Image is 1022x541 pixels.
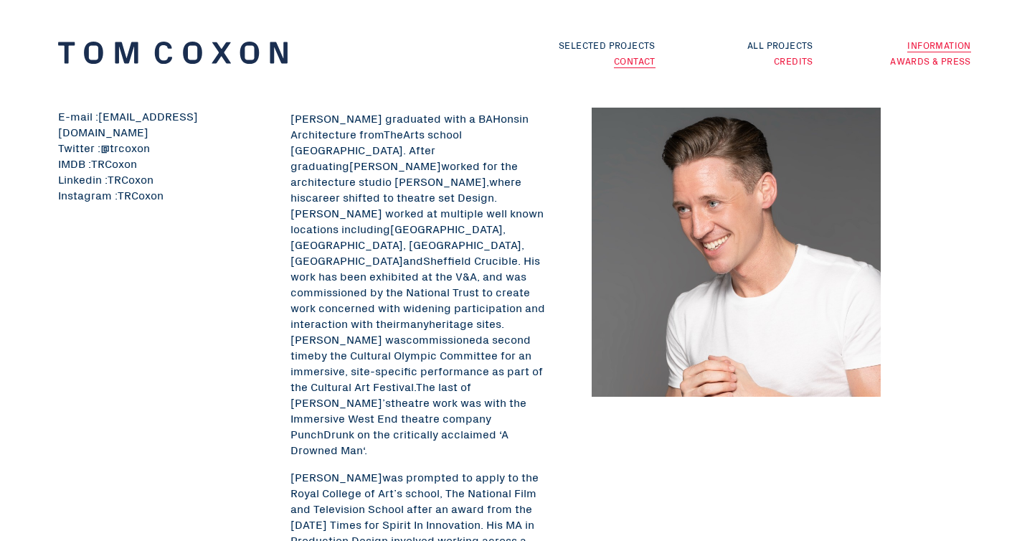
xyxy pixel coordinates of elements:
span: commissioned [406,331,483,347]
a: [EMAIL_ADDRESS][DOMAIN_NAME] [58,108,198,139]
span: many [400,315,429,331]
span: [PERSON_NAME] graduated with a BA [290,110,493,126]
a: All Projects [747,38,813,52]
li: Twitter : [58,139,274,155]
span: ‘ [363,441,364,457]
span: a second time [290,331,531,362]
span: Arts school [GEOGRAPHIC_DATA]. After graduating [290,126,462,173]
span: Hons [493,110,519,126]
a: @trcoxon [100,139,150,155]
span: by the Cultural Olympic Committee for an immersive, site-specific performance as part of the Cult... [290,347,543,394]
li: IMDB : [58,155,274,171]
span: [PERSON_NAME] [290,469,382,484]
span: [PERSON_NAME] was [290,331,406,347]
span: [PERSON_NAME] [349,157,441,173]
span: heritage sites. [429,315,504,331]
a: Information [907,38,970,52]
span: career shifted to theatre set Design. [306,189,497,204]
span: worked for the architecture studio [PERSON_NAME], [290,157,518,189]
a: Contact [614,54,656,68]
span: ‘ [499,425,501,441]
span: [GEOGRAPHIC_DATA], [GEOGRAPHIC_DATA], [GEOGRAPHIC_DATA], [GEOGRAPHIC_DATA] [290,220,524,268]
span: c [454,425,460,441]
span: Sheffield Crucible. His work has been exhibited at the V&A, and was commissioned by the National ... [290,252,545,331]
a: Selected Projects [559,38,656,52]
span: The last of [PERSON_NAME]’s [290,378,471,410]
span: [PERSON_NAME] worked at multiple well known locations including [290,204,544,236]
a: Credits [774,54,813,67]
a: TRCoxon [91,155,137,171]
span: theatre work was with the Immersive West End theatre company PunchDrunk on the critically ac [290,394,526,441]
span: in Architecture from [290,110,529,141]
li: Linkedin : [58,171,274,187]
span: where his [290,173,521,204]
a: TRCoxon [108,171,153,187]
li: Instagram : [58,187,274,202]
span: The [384,126,403,141]
img: tclogo.svg [58,42,288,64]
img: 1667342849044.jpeg [592,108,881,397]
span: A Drowned Man [290,425,508,457]
span: . [364,441,367,457]
span: laimed [460,425,496,441]
a: Awards & Press [890,54,970,67]
li: E-mail : [58,108,274,139]
a: TRCoxon [118,187,164,202]
span: and [403,252,423,268]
